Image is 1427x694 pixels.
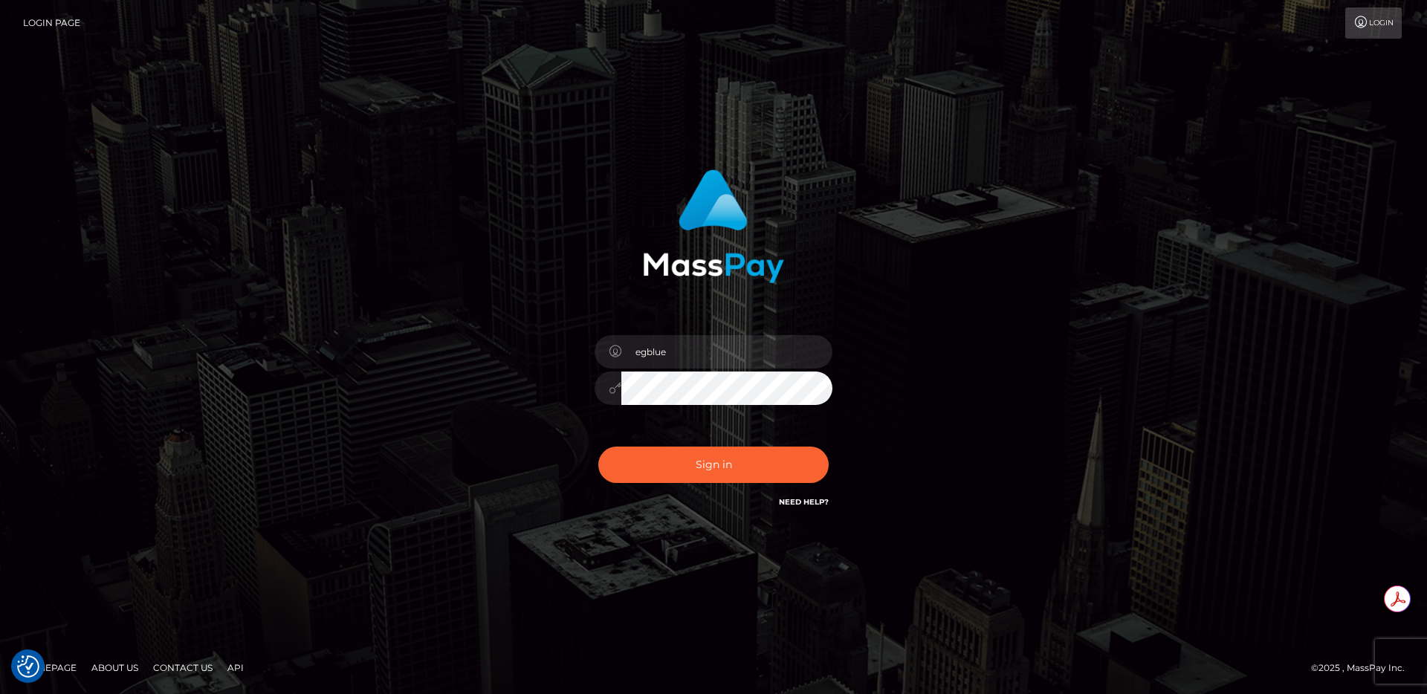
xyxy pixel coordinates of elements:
[221,656,250,679] a: API
[17,655,39,678] img: Revisit consent button
[779,497,829,507] a: Need Help?
[17,655,39,678] button: Consent Preferences
[16,656,82,679] a: Homepage
[147,656,219,679] a: Contact Us
[23,7,80,39] a: Login Page
[85,656,144,679] a: About Us
[1345,7,1402,39] a: Login
[598,447,829,483] button: Sign in
[643,169,784,283] img: MassPay Login
[621,335,832,369] input: Username...
[1311,660,1416,676] div: © 2025 , MassPay Inc.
